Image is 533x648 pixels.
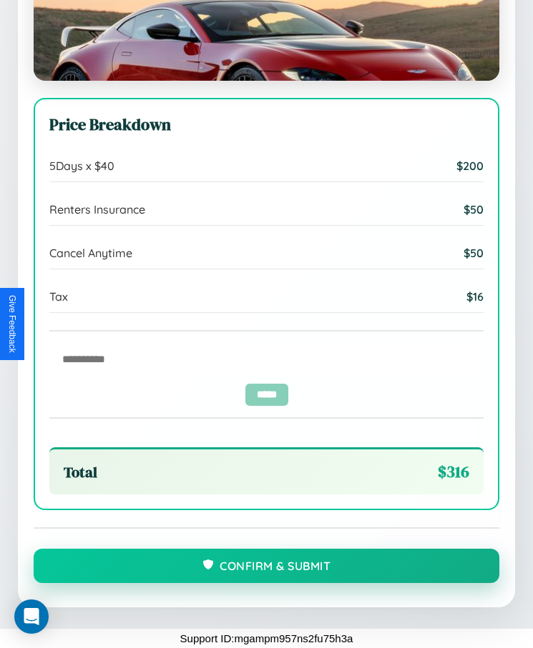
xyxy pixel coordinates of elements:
[14,599,49,634] div: Open Intercom Messenger
[49,114,484,136] h3: Price Breakdown
[438,461,469,483] span: $ 316
[49,246,132,260] span: Cancel Anytime
[49,202,145,216] span: Renters Insurance
[180,629,353,648] p: Support ID: mgampm957ns2fu75h3a
[466,289,484,304] span: $ 16
[34,549,499,583] button: Confirm & Submit
[7,295,17,353] div: Give Feedback
[49,289,68,304] span: Tax
[64,462,97,482] span: Total
[49,159,114,173] span: 5 Days x $ 40
[464,202,484,216] span: $ 50
[464,246,484,260] span: $ 50
[456,159,484,173] span: $ 200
